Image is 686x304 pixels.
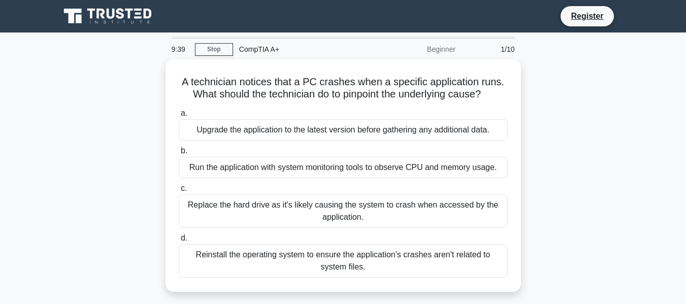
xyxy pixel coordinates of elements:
[181,233,187,242] span: d.
[179,194,508,228] div: Replace the hard drive as it's likely causing the system to crash when accessed by the application.
[233,39,373,59] div: CompTIA A+
[462,39,521,59] div: 1/10
[179,244,508,278] div: Reinstall the operating system to ensure the application's crashes aren't related to system files.
[181,146,187,155] span: b.
[565,10,609,22] a: Register
[166,39,195,59] div: 9:39
[181,184,187,192] span: c.
[178,76,509,101] h5: A technician notices that a PC crashes when a specific application runs. What should the technici...
[373,39,462,59] div: Beginner
[179,157,508,178] div: Run the application with system monitoring tools to observe CPU and memory usage.
[195,43,233,56] a: Stop
[179,119,508,141] div: Upgrade the application to the latest version before gathering any additional data.
[181,109,187,117] span: a.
